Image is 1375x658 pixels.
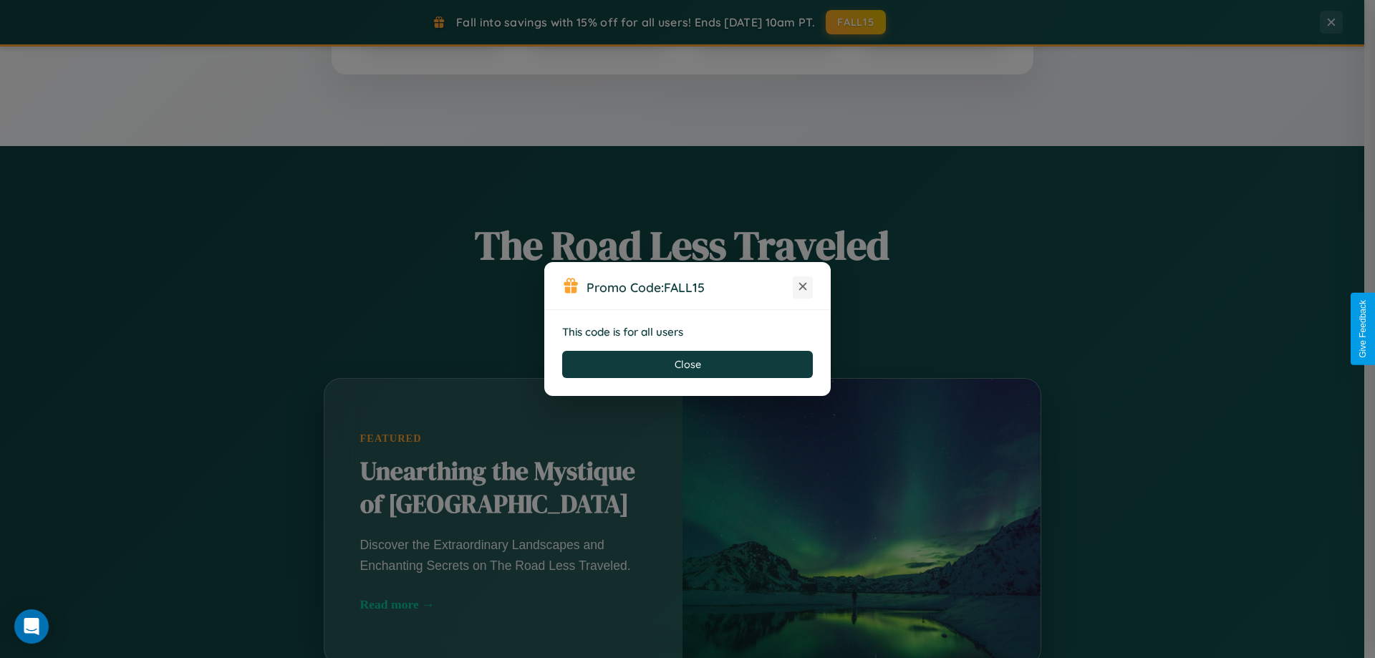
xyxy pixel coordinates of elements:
b: FALL15 [664,279,705,295]
div: Open Intercom Messenger [14,609,49,644]
h3: Promo Code: [587,279,793,295]
strong: This code is for all users [562,325,683,339]
div: Give Feedback [1358,300,1368,358]
button: Close [562,351,813,378]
